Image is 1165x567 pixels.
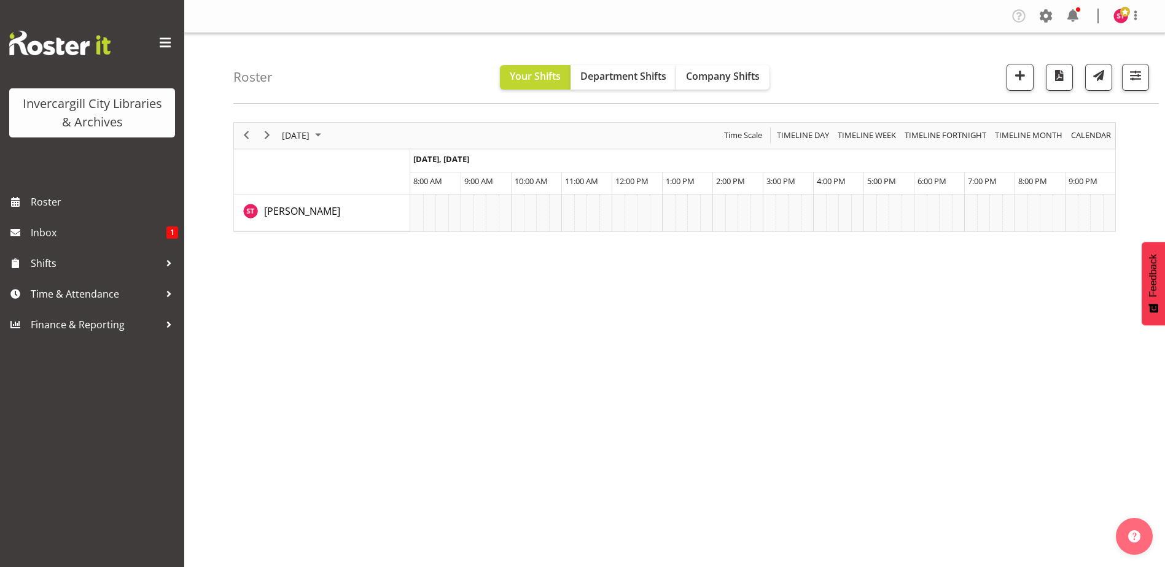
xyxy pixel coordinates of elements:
span: 3:00 PM [766,175,795,187]
td: Saniya Thompson resource [234,195,410,231]
div: Invercargill City Libraries & Archives [21,94,163,131]
span: [DATE], [DATE] [413,153,469,164]
span: 5:00 PM [867,175,896,187]
button: Download a PDF of the roster for the current day [1046,64,1073,91]
button: October 2025 [280,128,327,143]
span: 1:00 PM [666,175,695,187]
span: Timeline Week [836,128,897,143]
span: [DATE] [281,128,311,143]
button: Send a list of all shifts for the selected filtered period to all rostered employees. [1085,64,1112,91]
button: Month [1069,128,1113,143]
span: Your Shifts [510,69,561,83]
img: saniya-thompson11688.jpg [1113,9,1128,23]
button: Timeline Week [836,128,898,143]
button: Time Scale [722,128,765,143]
span: Time Scale [723,128,763,143]
span: 6:00 PM [918,175,946,187]
span: 12:00 PM [615,175,649,187]
span: 11:00 AM [565,175,598,187]
span: Shifts [31,254,160,272]
table: Timeline Day of October 2, 2025 [410,195,1115,231]
div: next period [257,123,278,148]
a: [PERSON_NAME] [264,204,340,218]
span: Company Shifts [686,69,760,83]
span: [PERSON_NAME] [264,204,340,218]
span: 2:00 PM [716,175,745,187]
button: Next [259,128,276,143]
button: Add a new shift [1007,64,1034,91]
button: Timeline Month [993,128,1065,143]
span: 1 [166,226,178,239]
span: Inbox [31,223,166,242]
button: Company Shifts [676,65,770,90]
span: calendar [1070,128,1112,143]
div: previous period [236,123,257,148]
button: Timeline Day [775,128,832,143]
button: Filter Shifts [1122,64,1149,91]
span: Timeline Fortnight [903,128,988,143]
button: Your Shifts [500,65,571,90]
div: October 2, 2025 [278,123,329,148]
h4: Roster [233,70,273,84]
span: 7:00 PM [968,175,997,187]
span: 9:00 AM [464,175,493,187]
span: Time & Attendance [31,285,160,303]
div: Timeline Day of October 2, 2025 [233,122,1116,232]
span: 10:00 AM [515,175,548,187]
button: Feedback - Show survey [1142,242,1165,325]
span: Department Shifts [580,69,666,83]
img: help-xxl-2.png [1128,530,1140,542]
span: 9:00 PM [1069,175,1097,187]
button: Department Shifts [571,65,676,90]
span: 8:00 PM [1018,175,1047,187]
span: Roster [31,193,178,211]
span: Finance & Reporting [31,315,160,334]
button: Previous [238,128,255,143]
span: 8:00 AM [413,175,442,187]
img: Rosterit website logo [9,31,111,55]
span: Timeline Day [776,128,830,143]
button: Fortnight [903,128,989,143]
span: Timeline Month [994,128,1064,143]
span: Feedback [1148,254,1159,297]
span: 4:00 PM [817,175,846,187]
